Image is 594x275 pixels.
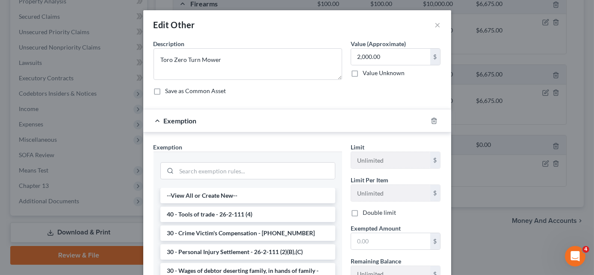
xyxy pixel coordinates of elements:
span: 4 [582,246,589,253]
div: $ [430,185,440,201]
input: Search exemption rules... [177,163,335,179]
div: $ [430,152,440,168]
button: × [435,20,441,30]
input: -- [351,185,430,201]
label: Value (Approximate) [351,39,406,48]
label: Remaining Balance [351,257,401,266]
label: Save as Common Asset [165,87,226,95]
input: -- [351,152,430,168]
li: 30 - Crime Victim's Compensation - [PHONE_NUMBER] [160,225,335,241]
label: Limit Per Item [351,176,388,184]
div: $ [430,49,440,65]
span: Limit [351,143,364,151]
input: 0.00 [351,49,430,65]
li: 30 - Personal Injury Settlement - 26-2-111 (2)(B),(C) [160,244,335,260]
span: Description [154,40,185,47]
div: $ [430,233,440,249]
span: Exempted Amount [351,225,401,232]
input: 0.00 [351,233,430,249]
span: Exemption [154,143,183,151]
li: 40 - Tools of trade - 26-2-111 (4) [160,207,335,222]
span: Exemption [164,117,197,125]
div: Edit Other [154,19,195,31]
li: --View All or Create New-- [160,188,335,203]
label: Double limit [363,208,396,217]
iframe: Intercom live chat [565,246,585,266]
label: Value Unknown [363,69,405,77]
